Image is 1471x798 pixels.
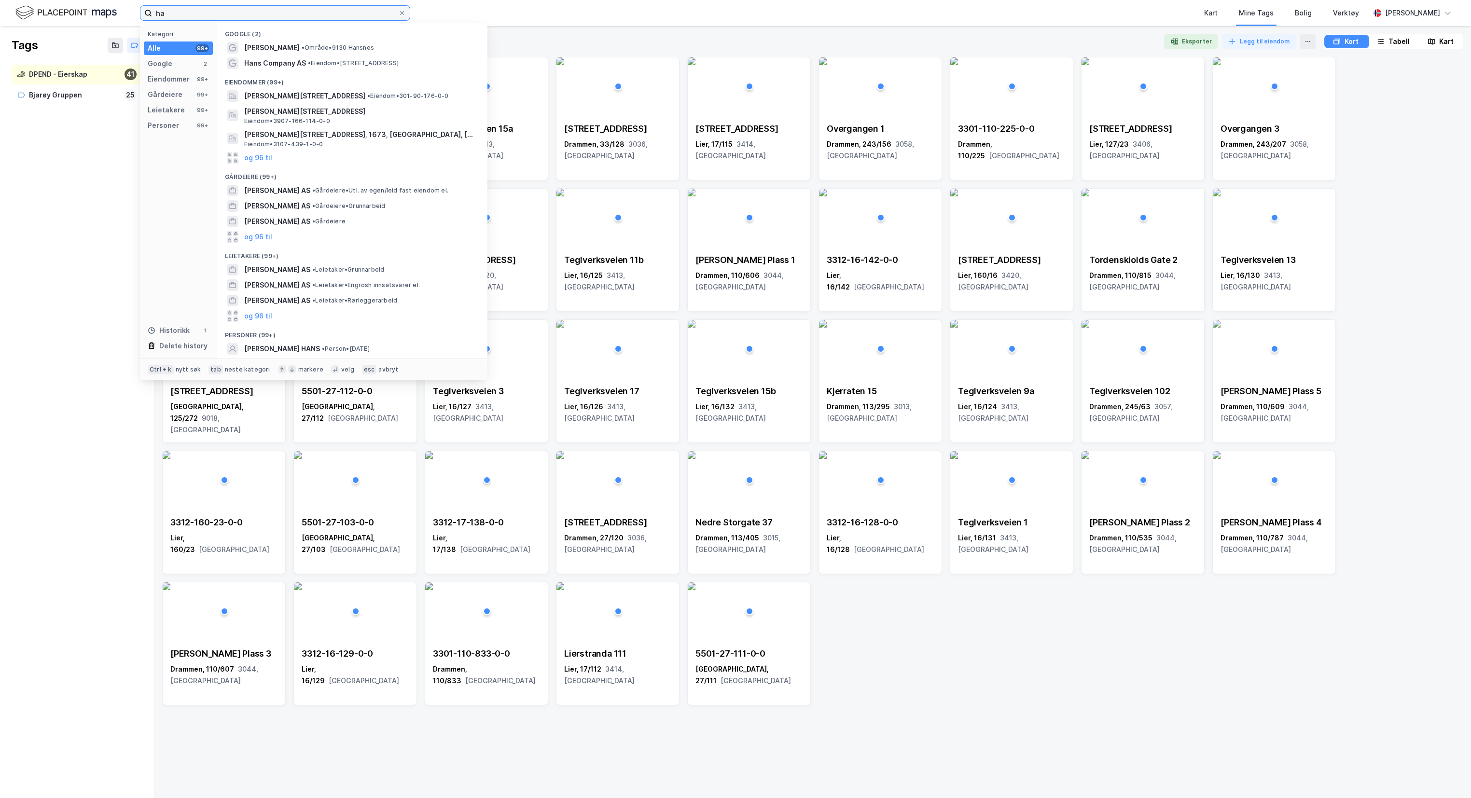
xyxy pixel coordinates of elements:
[302,44,305,51] span: •
[564,123,671,135] div: [STREET_ADDRESS]
[958,138,1065,162] div: Drammen, 110/225
[688,57,695,65] img: 256x120
[12,38,38,53] div: Tags
[328,414,398,422] span: [GEOGRAPHIC_DATA]
[695,534,780,553] span: 3015, [GEOGRAPHIC_DATA]
[294,451,302,459] img: 256x120
[564,271,635,291] span: 3413, [GEOGRAPHIC_DATA]
[1082,320,1089,328] img: 256x120
[854,545,924,553] span: [GEOGRAPHIC_DATA]
[564,648,671,660] div: Lierstranda 111
[564,534,647,553] span: 3036, [GEOGRAPHIC_DATA]
[564,517,671,528] div: [STREET_ADDRESS]
[170,648,278,660] div: [PERSON_NAME] Plass 3
[225,366,270,373] div: neste kategori
[312,187,315,194] span: •
[1333,7,1359,19] div: Verktøy
[217,165,487,183] div: Gårdeiere (99+)
[302,385,409,397] div: 5501-27-112-0-0
[1221,123,1328,135] div: Overgangen 3
[244,343,320,355] span: [PERSON_NAME] HANS
[244,90,365,102] span: [PERSON_NAME][STREET_ADDRESS]
[170,401,278,436] div: [GEOGRAPHIC_DATA], 125/272
[433,648,540,660] div: 3301-110-833-0-0
[556,320,564,328] img: 256x120
[312,202,385,210] span: Gårdeiere • Grunnarbeid
[688,451,695,459] img: 256x120
[1423,752,1471,798] iframe: Chat Widget
[1089,254,1196,266] div: Tordenskiolds Gate 2
[433,402,503,422] span: 3413, [GEOGRAPHIC_DATA]
[958,270,1065,293] div: Lier, 160/16
[564,401,671,424] div: Lier, 16/126
[176,366,201,373] div: nytt søk
[827,402,912,422] span: 3013, [GEOGRAPHIC_DATA]
[827,140,914,160] span: 3058, [GEOGRAPHIC_DATA]
[308,59,399,67] span: Eiendom • [STREET_ADDRESS]
[201,60,209,68] div: 2
[298,366,323,373] div: markere
[564,270,671,293] div: Lier, 16/125
[217,245,487,262] div: Leietakere (99+)
[433,532,540,555] div: Lier, 17/138
[125,69,137,80] div: 41
[12,85,142,105] a: Bjarøy Gruppen25
[1213,451,1221,459] img: 256x120
[950,57,958,65] img: 256x120
[170,517,278,528] div: 3312-160-23-0-0
[1222,34,1296,49] button: Legg til eiendom
[695,123,803,135] div: [STREET_ADDRESS]
[819,189,827,196] img: 256x120
[148,325,190,336] div: Historikk
[148,58,172,69] div: Google
[195,91,209,98] div: 99+
[170,385,278,397] div: [STREET_ADDRESS]
[244,117,330,125] span: Eiendom • 3907-166-114-0-0
[695,402,766,422] span: 3413, [GEOGRAPHIC_DATA]
[827,123,934,135] div: Overgangen 1
[148,30,213,38] div: Kategori
[827,401,934,424] div: Drammen, 113/295
[958,402,1028,422] span: 3413, [GEOGRAPHIC_DATA]
[433,663,540,687] div: Drammen, 110/833
[688,189,695,196] img: 256x120
[1089,270,1196,293] div: Drammen, 110/815
[312,266,315,273] span: •
[1089,532,1196,555] div: Drammen, 110/535
[322,345,325,352] span: •
[217,324,487,341] div: Personer (99+)
[244,279,310,291] span: [PERSON_NAME] AS
[1345,36,1359,47] div: Kort
[195,122,209,129] div: 99+
[1388,36,1410,47] div: Tabell
[163,451,170,459] img: 256x120
[312,218,315,225] span: •
[564,254,671,266] div: Teglverksveien 11b
[244,140,323,148] span: Eiendom • 3107-439-1-0-0
[819,451,827,459] img: 256x120
[1221,402,1309,422] span: 3044, [GEOGRAPHIC_DATA]
[695,254,803,266] div: [PERSON_NAME] Plass 1
[29,69,121,81] div: DPEND - Eierskap
[465,676,536,685] span: [GEOGRAPHIC_DATA]
[244,295,310,306] span: [PERSON_NAME] AS
[827,517,934,528] div: 3312-16-128-0-0
[958,532,1065,555] div: Lier, 16/131
[302,663,409,687] div: Lier, 16/129
[989,151,1059,160] span: [GEOGRAPHIC_DATA]
[1089,138,1196,162] div: Lier, 127/23
[564,402,635,422] span: 3413, [GEOGRAPHIC_DATA]
[688,582,695,590] img: 256x120
[695,138,803,162] div: Lier, 17/115
[170,532,278,555] div: Lier, 160/23
[950,451,958,459] img: 256x120
[1089,402,1172,422] span: 3057, [GEOGRAPHIC_DATA]
[950,320,958,328] img: 256x120
[854,283,924,291] span: [GEOGRAPHIC_DATA]
[367,92,449,100] span: Eiendom • 301-90-176-0-0
[695,270,803,293] div: Drammen, 110/606
[425,582,433,590] img: 256x120
[29,89,120,101] div: Bjarøy Gruppen
[1221,385,1328,397] div: [PERSON_NAME] Plass 5
[1164,34,1218,49] button: Eksporter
